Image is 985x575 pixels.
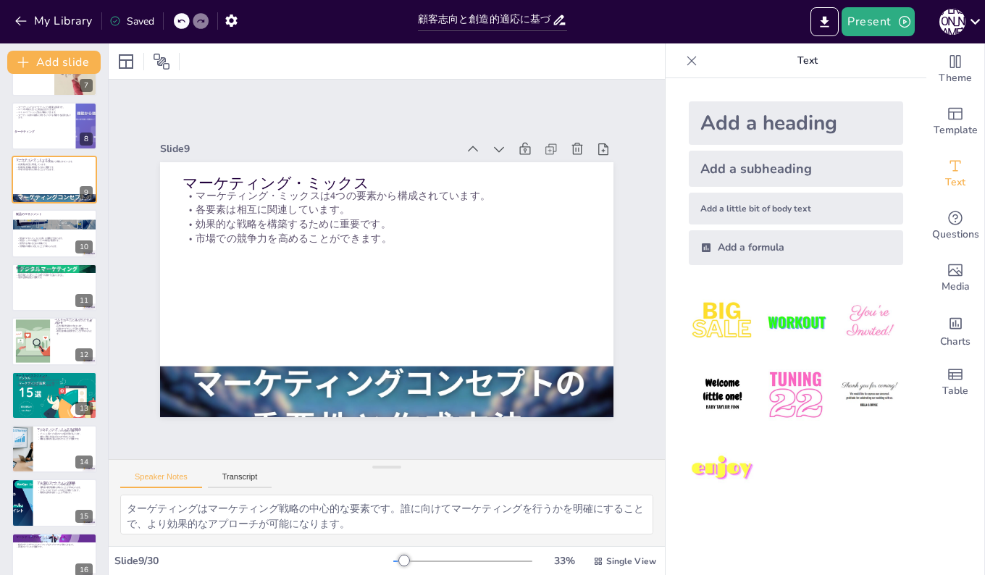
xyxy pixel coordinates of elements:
p: プル型のマーケティング戦略 [37,481,93,485]
img: 3.jpeg [836,288,903,356]
p: プッシュ型とプル型の2つの基本形があります。 [37,432,93,435]
div: 33 % [547,554,582,568]
p: ターゲティングはマーケティングの重要な要素です。 [16,106,72,109]
span: Table [942,383,968,399]
button: [PERSON_NAME] [939,7,965,36]
div: 9 [80,186,93,199]
div: 15 [75,510,93,523]
p: マーケティングのアートとサイエンス [16,534,93,539]
p: プル型のマーケティング戦略が重要です。 [37,484,93,487]
p: 製品ミックスや製品ラインの概念が重要です。 [17,239,94,242]
div: Add charts and graphs [926,304,984,356]
img: 2.jpeg [762,288,829,356]
p: 消費者の購買動機を高めることが求められます。 [37,487,93,490]
button: Export to PowerPoint [810,7,839,36]
div: 14 [75,456,93,469]
p: 戦略を効果的に組み合わせることが重要です。 [37,438,93,441]
div: 13 [75,402,93,415]
p: 価格は市場や顧客に応じて変更されることがあります。 [16,271,93,274]
p: 最適な流通経路を確保するための戦略です。 [16,384,93,387]
p: コミュニケーション方法を明確にできます。 [16,111,72,114]
div: Add a subheading [689,151,903,187]
div: 13 [12,372,97,419]
p: マーケティング・ミックスの統合 [37,427,93,432]
p: 適切な戦略を展開することが求められます。 [54,330,93,335]
div: Add ready made slides [926,96,984,148]
button: Present [842,7,914,36]
span: Questions [932,227,979,243]
p: マーケティング・ミックスは4つの要素から構成されています。 [183,189,590,203]
img: 5.jpeg [762,361,829,429]
button: Add slide [7,51,101,74]
div: 15 [12,479,97,526]
p: 効果的な戦略を構築するために重要です。 [183,217,590,231]
p: マーケティング・ミックス [183,173,590,194]
input: Insert title [418,9,553,30]
p: コミュニケーションのマネジメントは重要です。 [54,319,93,324]
p: チャネルのマネジメントは重要です。 [16,376,93,379]
p: 消費者の期待に応えることが求められます。 [17,244,94,247]
div: Add a formula [689,230,903,265]
div: 11 [75,294,93,307]
div: Get real-time input from your audience [926,200,984,252]
p: 各要素は相互に関連しています。 [16,164,93,167]
textarea: マーケティング・ミックスは製品、価格、プロモーション、チャネルの4要素から成り立っています。これらを適切に組み合わせることで、効果的なマーケティング戦略を展開できます。 マーケティング・ミックス... [120,495,653,534]
button: Speaker Notes [120,472,202,488]
img: 7.jpeg [689,435,756,503]
p: 消費者の購買習慣に応じた構造が求められます。 [16,379,93,382]
span: Position [153,53,170,70]
p: 製品のマネジメントには多くの要素が含まれます。 [17,236,94,239]
div: https://cdn.sendsteps.com/images/logo/sendsteps_logo_white.pnghttps://cdn.sendsteps.com/images/lo... [12,209,97,257]
div: Slide 9 [160,142,457,156]
p: メーカーは流通経路を確保することが重要です。 [16,382,93,385]
img: 6.jpeg [836,361,903,429]
div: Saved [109,14,154,28]
div: Add text boxes [926,148,984,200]
div: https://cdn.sendsteps.com/images/logo/sendsteps_logo_white.pnghttps://cdn.sendsteps.com/images/lo... [12,264,97,311]
p: 各要素は相互に関連しています。 [183,203,590,217]
img: 4.jpeg [689,361,756,429]
div: https://cdn.sendsteps.com/images/logo/sendsteps_logo_white.pnghttps://cdn.sendsteps.com/images/lo... [12,156,97,203]
p: 効果的な戦略を構築するために重要です。 [16,166,93,169]
p: 行動ターゲティング広告も重要です。 [54,327,93,330]
div: https://cdn.sendsteps.com/images/logo/sendsteps_logo_white.pnghttps://cdn.sendsteps.com/images/lo... [12,317,97,365]
span: Media [942,279,970,295]
span: Template [934,122,978,138]
p: 市場での競争力を高めることができます。 [16,169,93,172]
p: 長期的な関係を築くことが可能です。 [37,492,93,495]
p: 成功に繋がる組み合わせが求められます。 [37,435,93,438]
div: 8 [80,133,93,146]
div: [PERSON_NAME] [939,9,965,35]
span: Charts [940,334,971,350]
img: 1.jpeg [689,288,756,356]
p: 適切な価格設定が重要です。 [16,277,93,280]
p: 広告や販売促進が含まれます。 [54,325,93,328]
div: 12 [75,348,93,361]
div: 7 [80,79,93,92]
div: Change the overall theme [926,43,984,96]
p: ブランドロイヤルティの向上が期待できます。 [37,490,93,492]
div: 14 [12,425,97,473]
div: 10 [75,240,93,253]
button: Transcript [208,472,272,488]
p: ニーズや嗜好に合った製品を設計できます。 [16,108,72,111]
p: 価格のマネジメント [16,266,93,270]
div: Layout [114,50,138,73]
span: Theme [939,70,972,86]
p: マーケティング・ミックス [16,158,93,162]
p: マーケティングはサイエンスとアートの両面があります。 [16,538,93,541]
p: 両者のバランスが重要です。 [16,546,93,549]
p: ターゲット以外の顧客に対するリスクを考慮する必要があります。 [16,114,72,119]
span: Single View [606,555,656,567]
div: Add a little bit of body text [689,193,903,224]
div: Add images, graphics, shapes or video [926,252,984,304]
div: https://cdn.sendsteps.com/images/logo/sendsteps_logo_white.pnghttps://cdn.sendsteps.com/images/lo... [12,102,97,150]
p: 競争力を高めるための戦略です。 [17,242,94,245]
button: My Library [11,9,98,33]
p: データ分析や市場調査が重要です。 [16,540,93,543]
span: Text [945,175,965,190]
p: 製品のマネジメント [16,211,93,216]
p: チャネルのマネジメント [16,373,93,377]
p: Text [703,43,912,78]
div: Add a heading [689,101,903,145]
